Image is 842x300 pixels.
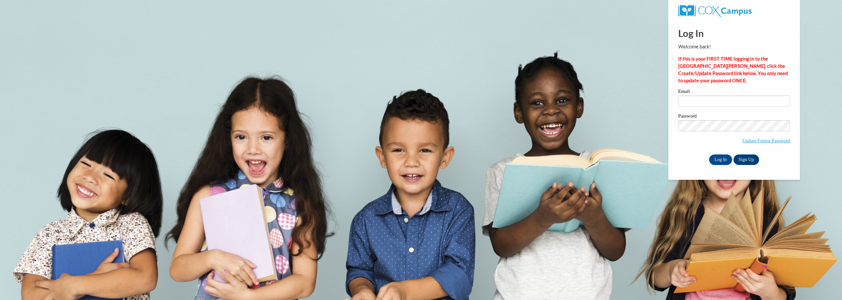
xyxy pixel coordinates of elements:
label: Password [678,114,790,120]
a: Update/Forgot Password [742,138,790,143]
a: Sign Up [733,154,759,165]
label: Email [678,89,790,95]
a: COX Campus [678,8,752,13]
strong: If this is your FIRST TIME logging in to the [GEOGRAPHIC_DATA][PERSON_NAME], click the Create/Upd... [678,56,788,83]
input: Log In [709,154,732,165]
p: Welcome back! [678,43,790,50]
h1: Log In [678,26,790,40]
img: COX Campus [678,5,752,17]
